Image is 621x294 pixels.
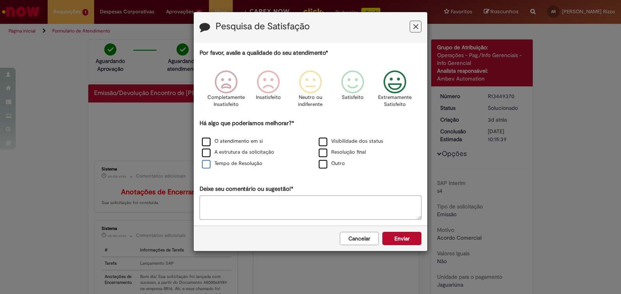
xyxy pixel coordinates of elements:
div: Há algo que poderíamos melhorar?* [200,119,421,170]
div: Extremamente Satisfeito [375,65,415,118]
label: Por favor, avalie a qualidade do seu atendimento* [200,49,328,57]
p: Neutro ou indiferente [296,94,325,108]
div: Insatisfeito [248,65,288,118]
label: A estrutura da solicitação [202,149,274,156]
label: Resolução final [319,149,366,156]
label: O atendimento em si [202,138,263,145]
div: Satisfeito [333,65,373,118]
div: Completamente Insatisfeito [206,65,246,118]
label: Pesquisa de Satisfação [216,22,310,32]
label: Outro [319,160,345,167]
p: Satisfeito [342,94,364,101]
label: Visibilidade dos status [319,138,383,145]
label: Tempo de Resolução [202,160,262,167]
p: Completamente Insatisfeito [207,94,245,108]
button: Cancelar [340,232,379,245]
div: Neutro ou indiferente [291,65,330,118]
button: Enviar [382,232,421,245]
p: Extremamente Satisfeito [378,94,412,108]
p: Insatisfeito [256,94,281,101]
label: Deixe seu comentário ou sugestão!* [200,185,293,193]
